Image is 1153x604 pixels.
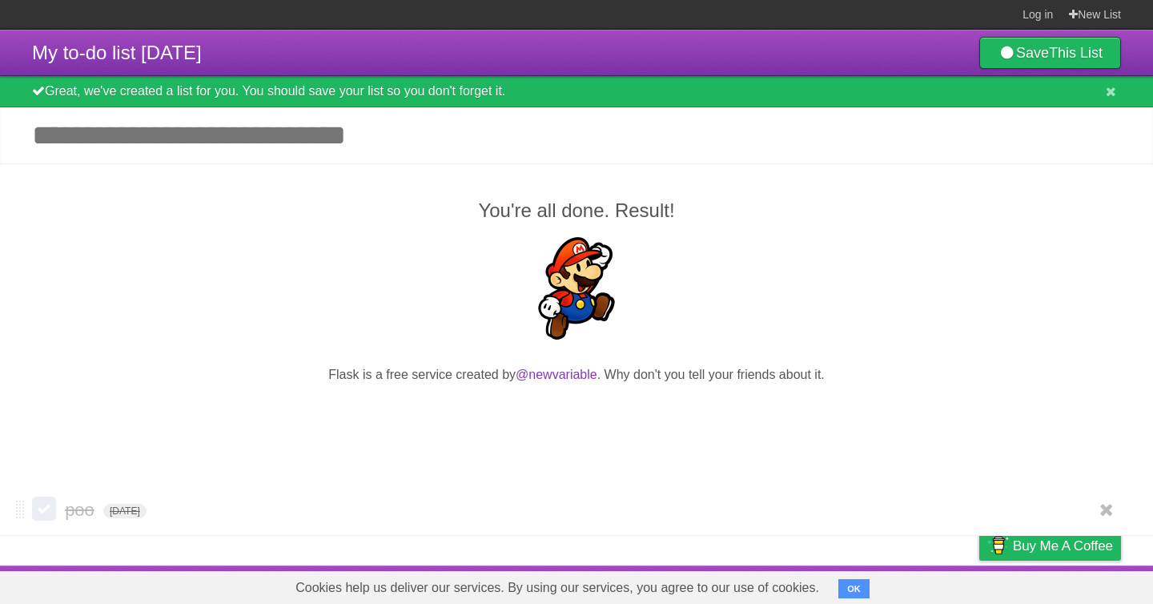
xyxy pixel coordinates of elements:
span: [DATE] [103,504,147,518]
span: My to-do list [DATE] [32,42,202,63]
iframe: X Post Button [548,405,606,427]
a: SaveThis List [979,37,1121,69]
img: Super Mario [525,237,628,340]
a: Privacy [958,570,1000,600]
p: Flask is a free service created by . Why don't you tell your friends about it. [32,365,1121,385]
a: Suggest a feature [1020,570,1121,600]
a: @newvariable [516,368,597,381]
a: Terms [904,570,939,600]
label: Done [32,497,56,521]
span: poo [65,500,98,520]
span: Buy me a coffee [1013,532,1113,560]
b: This List [1049,45,1103,61]
h2: You're all done. Result! [32,196,1121,225]
a: About [766,570,800,600]
button: OK [838,579,870,598]
span: Cookies help us deliver our services. By using our services, you agree to our use of cookies. [279,572,835,604]
a: Developers [819,570,884,600]
img: Buy me a coffee [987,532,1009,559]
a: Buy me a coffee [979,531,1121,561]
